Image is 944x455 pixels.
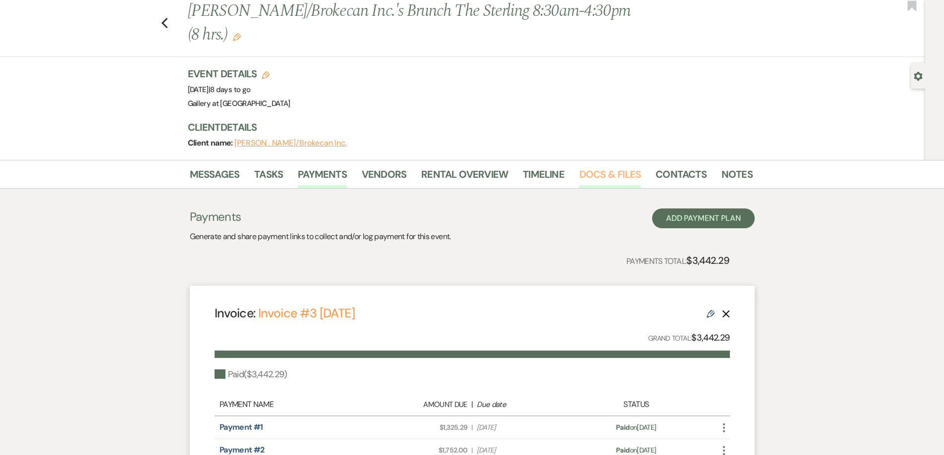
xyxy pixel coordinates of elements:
[656,166,707,188] a: Contacts
[648,331,730,345] p: Grand Total:
[376,399,467,410] div: Amount Due
[477,399,568,410] div: Due date
[190,208,451,225] h3: Payments
[477,422,568,433] span: [DATE]
[616,423,629,432] span: Paid
[258,305,355,321] a: Invoice #3 [DATE]
[573,399,699,410] div: Status
[220,422,263,432] a: Payment #1
[362,166,406,188] a: Vendors
[220,445,265,455] a: Payment #2
[298,166,347,188] a: Payments
[209,85,251,95] span: |
[573,422,699,433] div: on [DATE]
[691,332,729,344] strong: $3,442.29
[188,138,235,148] span: Client name:
[579,166,641,188] a: Docs & Files
[210,85,250,95] span: 8 days to go
[523,166,564,188] a: Timeline
[234,139,347,147] button: [PERSON_NAME]/Brokecan Inc.
[616,446,629,455] span: Paid
[188,99,290,108] span: Gallery at [GEOGRAPHIC_DATA]
[188,120,743,134] h3: Client Details
[190,166,240,188] a: Messages
[233,32,241,41] button: Edit
[254,166,283,188] a: Tasks
[722,166,753,188] a: Notes
[220,399,371,410] div: Payment Name
[188,67,290,81] h3: Event Details
[652,208,755,228] button: Add Payment Plan
[188,85,251,95] span: [DATE]
[376,422,467,433] span: $1,325.29
[371,399,573,410] div: |
[626,253,730,268] p: Payments Total:
[471,422,472,433] span: |
[215,304,355,322] h4: Invoice:
[914,71,923,80] button: Open lead details
[421,166,508,188] a: Rental Overview
[190,230,451,243] p: Generate and share payment links to collect and/or log payment for this event.
[215,368,287,381] div: Paid ( $3,442.29 )
[686,254,729,267] strong: $3,442.29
